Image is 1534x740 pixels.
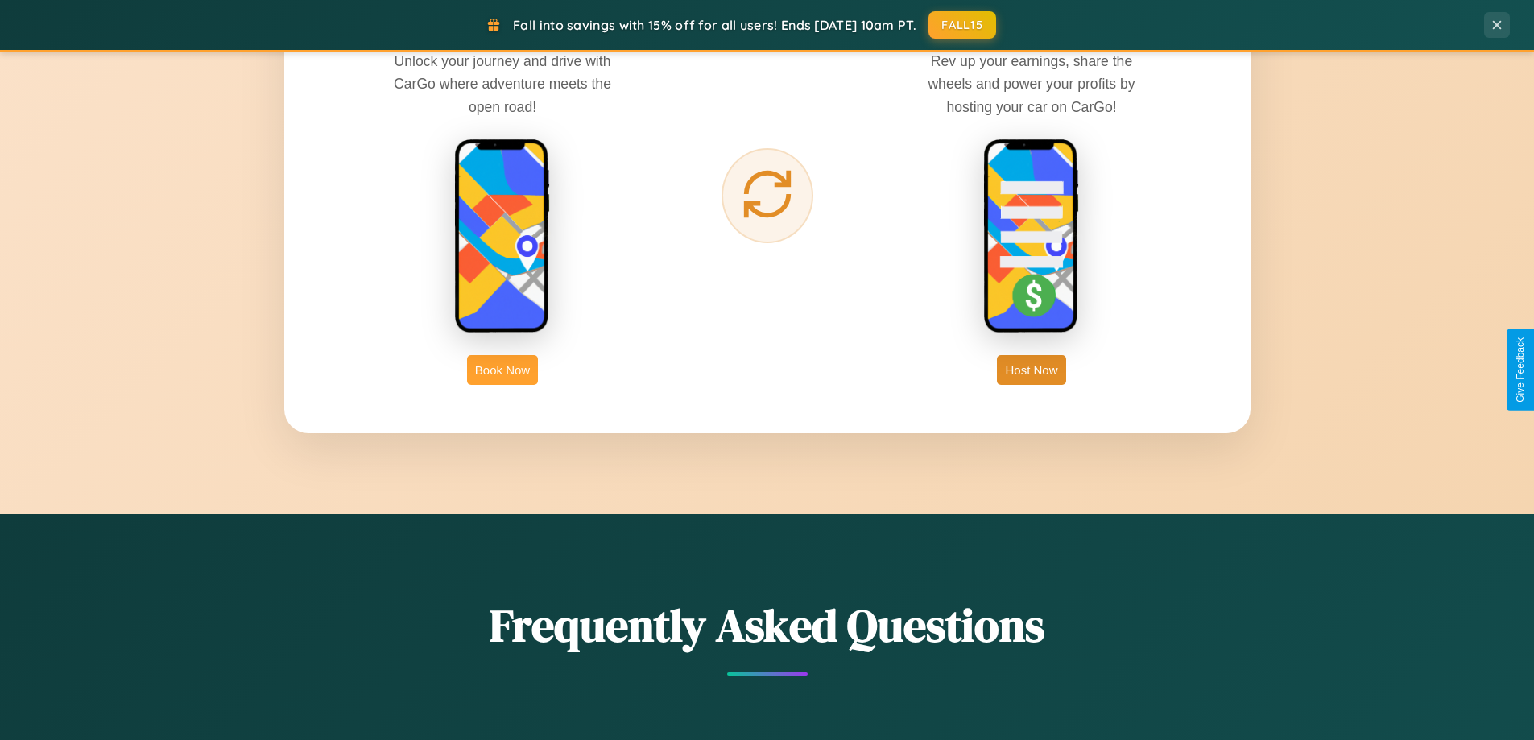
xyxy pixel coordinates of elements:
p: Unlock your journey and drive with CarGo where adventure meets the open road! [382,50,623,118]
img: rent phone [454,138,551,335]
span: Fall into savings with 15% off for all users! Ends [DATE] 10am PT. [513,17,916,33]
p: Rev up your earnings, share the wheels and power your profits by hosting your car on CarGo! [911,50,1152,118]
button: Book Now [467,355,538,385]
div: Give Feedback [1515,337,1526,403]
h2: Frequently Asked Questions [284,594,1251,656]
button: FALL15 [928,11,996,39]
img: host phone [983,138,1080,335]
button: Host Now [997,355,1065,385]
